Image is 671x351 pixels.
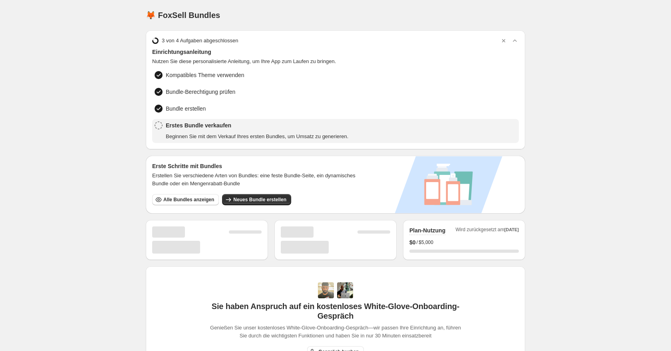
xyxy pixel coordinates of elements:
[146,10,220,20] h1: 🦊 FoxSell Bundles
[152,58,519,65] span: Nutzen Sie diese personalisierte Anleitung, um Ihre App zum Laufen zu bringen.
[455,226,519,235] span: Wird zurückgesetzt am
[166,88,235,96] span: Bundle-Berechtigung prüfen
[419,239,433,246] span: $5,000
[166,71,244,79] span: Kompatibles Theme verwenden
[152,194,219,205] button: Alle Bundles anzeigen
[504,227,519,232] span: [DATE]
[409,226,445,234] h2: Plan-Nutzung
[152,48,519,56] span: Einrichtungsanleitung
[409,238,519,246] div: /
[166,105,206,113] span: Bundle erstellen
[163,196,214,203] span: Alle Bundles anzeigen
[152,172,373,188] span: Erstellen Sie verschiedene Arten von Bundles: eine feste Bundle-Seite, ein dynamisches Bundle ode...
[409,238,416,246] span: $ 0
[222,194,291,205] button: Neues Bundle erstellen
[207,301,464,321] span: Sie haben Anspruch auf ein kostenloses White-Glove-Onboarding-Gespräch
[207,324,464,340] span: Genießen Sie unser kostenloses White-Glove-Onboarding-Gespräch—wir passen Ihre Einrichtung an, fü...
[162,37,238,45] span: 3 von 4 Aufgaben abgeschlossen
[166,133,348,141] span: Beginnen Sie mit dem Verkauf Ihres ersten Bundles, um Umsatz zu generieren.
[166,121,348,129] span: Erstes Bundle verkaufen
[152,162,373,170] h3: Erste Schritte mit Bundles
[337,282,353,298] img: Prakhar
[233,196,286,203] span: Neues Bundle erstellen
[318,282,334,298] img: Adi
